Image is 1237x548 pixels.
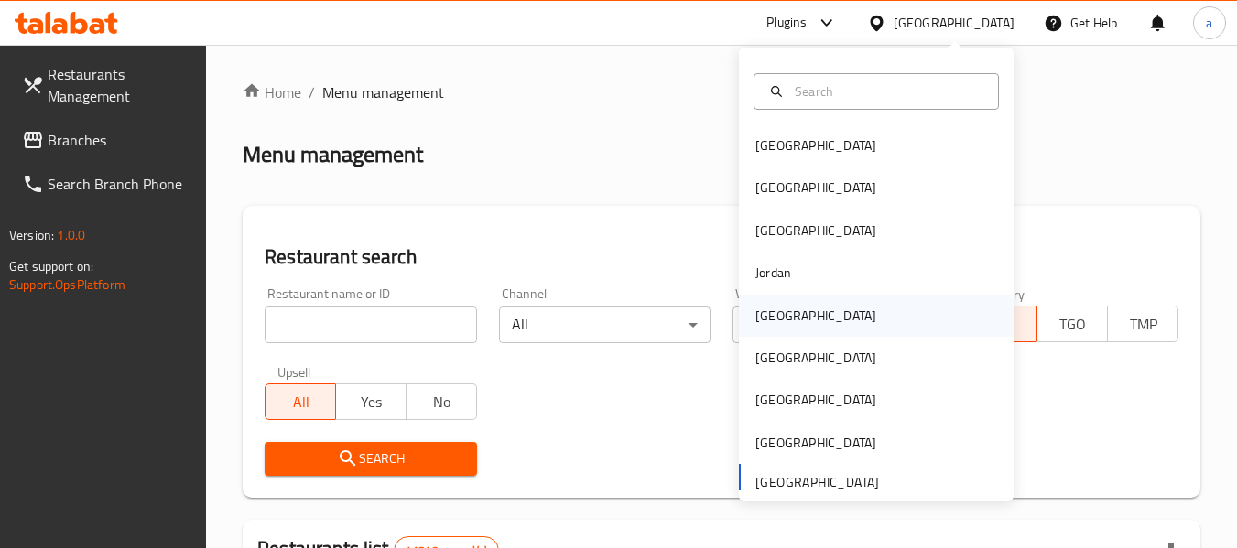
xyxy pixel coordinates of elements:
a: Support.OpsPlatform [9,273,125,296]
span: Version: [9,223,54,247]
span: TGO [1045,311,1101,338]
span: 1.0.0 [57,223,85,247]
span: Search [279,447,461,470]
span: Restaurants Management [48,63,192,107]
li: / [309,81,315,103]
input: Search [787,81,987,102]
h2: Restaurant search [265,243,1178,271]
a: Home [243,81,301,103]
a: Restaurants Management [7,52,207,118]
nav: breadcrumb [243,81,1200,103]
span: a [1206,13,1212,33]
div: All [732,306,944,343]
button: No [406,383,477,420]
span: No [414,389,470,415]
div: [GEOGRAPHIC_DATA] [755,135,876,156]
input: Search for restaurant name or ID.. [265,306,476,343]
button: All [265,383,336,420]
div: [GEOGRAPHIC_DATA] [755,220,876,241]
div: [GEOGRAPHIC_DATA] [755,433,876,453]
a: Branches [7,118,207,162]
div: All [499,306,711,343]
button: Search [265,442,476,476]
span: Yes [343,389,399,415]
div: Jordan [755,263,791,283]
a: Search Branch Phone [7,162,207,206]
span: Branches [48,129,192,151]
label: Upsell [277,365,311,378]
div: [GEOGRAPHIC_DATA] [894,13,1015,33]
span: All [273,389,329,415]
button: Yes [335,383,407,420]
span: Search Branch Phone [48,173,192,195]
div: [GEOGRAPHIC_DATA] [755,306,876,326]
label: Delivery [980,287,1025,300]
button: TGO [1036,306,1108,342]
div: [GEOGRAPHIC_DATA] [755,348,876,368]
h2: Menu management [243,140,423,169]
div: Plugins [766,12,807,34]
span: Menu management [322,81,444,103]
button: TMP [1107,306,1178,342]
div: [GEOGRAPHIC_DATA] [755,390,876,410]
span: Get support on: [9,254,93,278]
span: TMP [1115,311,1171,338]
div: [GEOGRAPHIC_DATA] [755,177,876,198]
